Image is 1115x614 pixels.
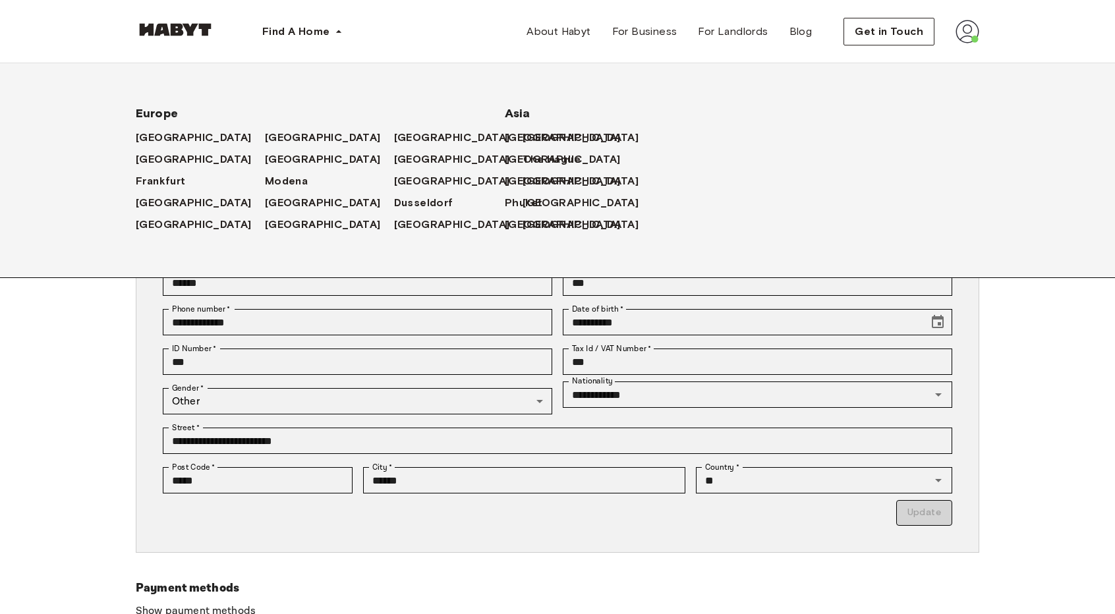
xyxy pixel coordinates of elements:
[523,130,652,146] a: [GEOGRAPHIC_DATA]
[172,303,231,315] label: Phone number
[956,20,979,43] img: avatar
[252,18,353,45] button: Find A Home
[789,24,813,40] span: Blog
[929,385,948,404] button: Open
[136,152,252,167] span: [GEOGRAPHIC_DATA]
[516,18,601,45] a: About Habyt
[136,579,979,598] h6: Payment methods
[136,217,265,233] a: [GEOGRAPHIC_DATA]
[394,130,510,146] span: [GEOGRAPHIC_DATA]
[136,195,252,211] span: [GEOGRAPHIC_DATA]
[572,343,651,354] label: Tax Id / VAT Number
[394,152,523,167] a: [GEOGRAPHIC_DATA]
[602,18,688,45] a: For Business
[523,195,639,211] span: [GEOGRAPHIC_DATA]
[172,343,216,354] label: ID Number
[372,461,393,473] label: City
[394,217,510,233] span: [GEOGRAPHIC_DATA]
[136,152,265,167] a: [GEOGRAPHIC_DATA]
[527,24,590,40] span: About Habyt
[394,152,510,167] span: [GEOGRAPHIC_DATA]
[505,152,621,167] span: [GEOGRAPHIC_DATA]
[523,217,652,233] a: [GEOGRAPHIC_DATA]
[505,130,621,146] span: [GEOGRAPHIC_DATA]
[136,195,265,211] a: [GEOGRAPHIC_DATA]
[136,130,252,146] span: [GEOGRAPHIC_DATA]
[265,217,394,233] a: [GEOGRAPHIC_DATA]
[698,24,768,40] span: For Landlords
[843,18,934,45] button: Get in Touch
[172,461,215,473] label: Post Code
[687,18,778,45] a: For Landlords
[572,376,613,387] label: Nationality
[265,152,394,167] a: [GEOGRAPHIC_DATA]
[265,173,321,189] a: Modena
[855,24,923,40] span: Get in Touch
[136,173,186,189] span: Frankfurt
[394,195,467,211] a: Dusseldorf
[505,130,634,146] a: [GEOGRAPHIC_DATA]
[265,173,308,189] span: Modena
[929,471,948,489] button: Open
[505,195,556,211] a: Phuket
[505,217,621,233] span: [GEOGRAPHIC_DATA]
[612,24,677,40] span: For Business
[779,18,823,45] a: Blog
[505,217,634,233] a: [GEOGRAPHIC_DATA]
[394,130,523,146] a: [GEOGRAPHIC_DATA]
[136,105,463,121] span: Europe
[136,173,199,189] a: Frankfurt
[572,303,623,315] label: Date of birth
[505,195,542,211] span: Phuket
[163,388,552,414] div: Other
[265,195,394,211] a: [GEOGRAPHIC_DATA]
[265,217,381,233] span: [GEOGRAPHIC_DATA]
[265,152,381,167] span: [GEOGRAPHIC_DATA]
[394,173,510,189] span: [GEOGRAPHIC_DATA]
[523,173,652,189] a: [GEOGRAPHIC_DATA]
[394,195,453,211] span: Dusseldorf
[136,23,215,36] img: Habyt
[136,130,265,146] a: [GEOGRAPHIC_DATA]
[136,217,252,233] span: [GEOGRAPHIC_DATA]
[505,173,634,189] a: [GEOGRAPHIC_DATA]
[262,24,329,40] span: Find A Home
[394,217,523,233] a: [GEOGRAPHIC_DATA]
[505,152,634,167] a: [GEOGRAPHIC_DATA]
[172,382,204,394] label: Gender
[523,195,652,211] a: [GEOGRAPHIC_DATA]
[505,105,610,121] span: Asia
[265,130,381,146] span: [GEOGRAPHIC_DATA]
[265,195,381,211] span: [GEOGRAPHIC_DATA]
[265,130,394,146] a: [GEOGRAPHIC_DATA]
[172,422,200,433] label: Street
[925,309,951,335] button: Choose date, selected date is Jul 16, 1999
[705,461,739,473] label: Country
[505,173,621,189] span: [GEOGRAPHIC_DATA]
[394,173,523,189] a: [GEOGRAPHIC_DATA]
